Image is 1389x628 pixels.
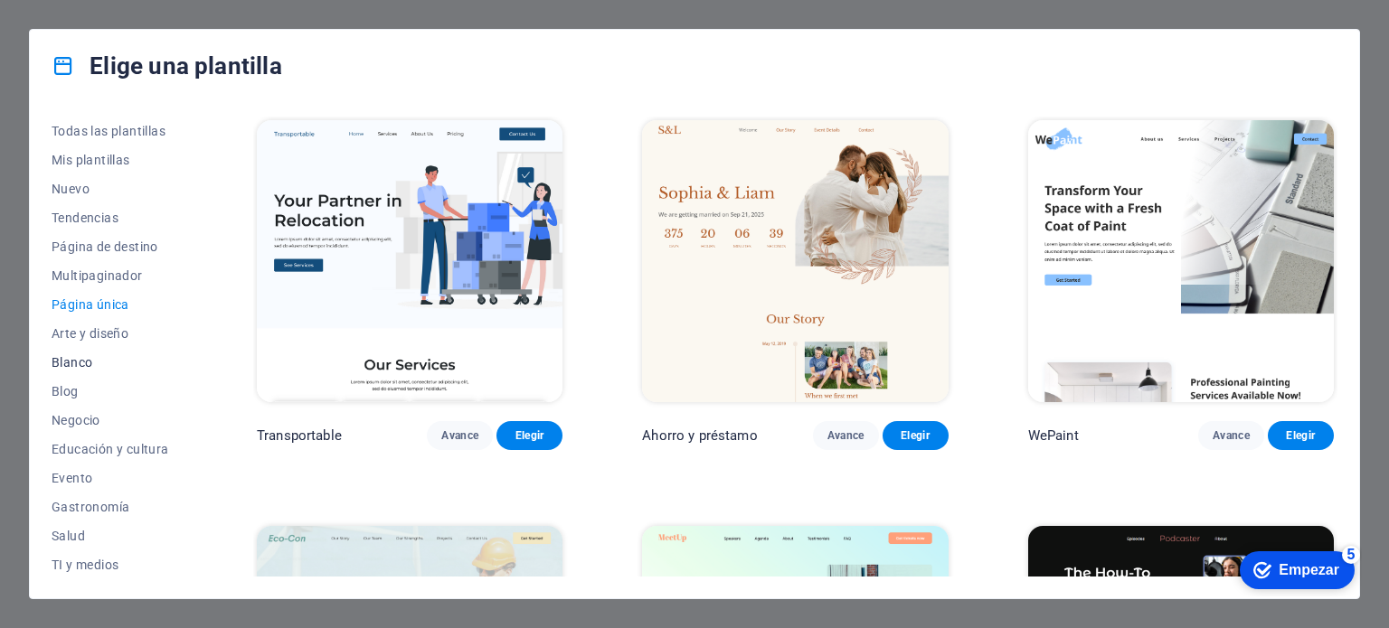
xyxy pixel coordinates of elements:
[52,471,92,485] font: Evento
[52,529,85,543] font: Salud
[52,319,177,348] button: Arte y diseño
[1213,429,1250,442] font: Avance
[496,421,562,450] button: Elegir
[52,413,100,427] font: Negocio
[52,239,158,254] font: Página de destino
[52,203,177,232] button: Tendencias
[441,429,478,442] font: Avance
[52,232,177,261] button: Página de destino
[52,442,169,456] font: Educación y cultura
[642,427,757,444] font: Ahorro y préstamo
[52,355,92,370] font: Blanco
[52,521,177,550] button: Salud
[52,182,90,196] font: Nuevo
[52,464,177,492] button: Evento
[52,550,177,579] button: TI y medios
[52,145,177,174] button: Mis plantillas
[52,174,177,203] button: Nuevo
[52,153,130,167] font: Mis plantillas
[117,5,125,20] font: 5
[515,429,544,442] font: Elegir
[52,290,177,319] button: Página única
[52,558,118,572] font: TI y medios
[52,348,177,377] button: Blanco
[52,117,177,145] button: Todas las plantillas
[901,429,930,442] font: Elegir
[257,427,342,444] font: Transportable
[1286,429,1315,442] font: Elegir
[1198,421,1264,450] button: Avance
[52,500,129,514] font: Gastronomía
[52,124,165,138] font: Todas las plantillas
[52,384,79,398] font: Blog
[52,297,129,312] font: Página única
[52,406,177,435] button: Negocio
[52,492,177,521] button: Gastronomía
[52,268,143,283] font: Multipaginador
[48,20,109,35] font: Empezar
[1268,421,1334,450] button: Elegir
[9,9,124,47] div: Empezar Quedan 5 elementos, 0 % completado
[1028,427,1079,444] font: WePaint
[642,120,948,402] img: Ahorro y préstamo
[52,377,177,406] button: Blog
[52,326,128,341] font: Arte y diseño
[827,429,865,442] font: Avance
[90,52,282,80] font: Elige una plantilla
[52,435,177,464] button: Educación y cultura
[1028,120,1334,402] img: WePaint
[883,421,949,450] button: Elegir
[427,421,493,450] button: Avance
[257,120,562,402] img: Transportable
[52,261,177,290] button: Multipaginador
[52,211,118,225] font: Tendencias
[813,421,879,450] button: Avance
